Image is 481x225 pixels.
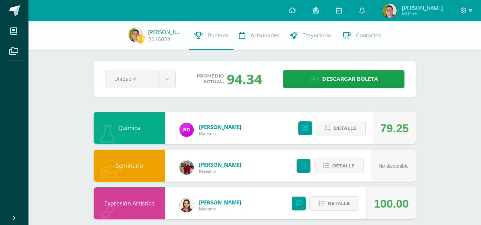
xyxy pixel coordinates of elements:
[199,168,241,174] span: Maestro
[189,21,234,50] a: Punteos
[356,32,381,39] span: Contactos
[148,36,171,43] a: 2016054
[137,34,145,43] span: 318
[94,150,165,182] div: Seminario
[332,159,355,172] span: Detalle
[179,123,194,137] img: 08228f36aa425246ac1f75ab91e507c5.png
[199,123,241,130] a: [PERSON_NAME]
[148,28,184,36] a: [PERSON_NAME]
[382,4,397,18] img: 2ac621d885da50cde50dcbe7d88617bc.png
[316,121,366,135] button: Detalle
[402,11,443,17] span: Mi Perfil
[199,199,241,206] a: [PERSON_NAME]
[208,32,228,39] span: Punteos
[227,70,262,88] div: 94.34
[94,187,165,219] div: Expresión Artística
[402,4,443,11] span: [PERSON_NAME]
[314,159,364,173] button: Detalle
[179,198,194,212] img: 08cdfe488ee6e762f49c3a355c2599e7.png
[283,70,404,88] a: Descargar boleta
[197,73,224,85] span: Promedio actual:
[378,163,409,169] span: No disponible
[303,32,331,39] span: Trayectoria
[114,70,149,87] span: Unidad 4
[334,122,356,135] span: Detalle
[380,112,409,144] div: 79.25
[336,21,386,50] a: Contactos
[199,130,241,136] span: Maestro
[179,160,194,175] img: e1f0730b59be0d440f55fb027c9eff26.png
[251,32,279,39] span: Actividades
[199,161,241,168] a: [PERSON_NAME]
[328,197,350,210] span: Detalle
[374,188,409,220] div: 100.00
[129,28,143,42] img: 2ac621d885da50cde50dcbe7d88617bc.png
[199,206,241,212] span: Maestro
[322,70,378,88] span: Descargar boleta
[234,21,285,50] a: Actividades
[285,21,336,50] a: Trayectoria
[94,112,165,144] div: Química
[105,70,175,88] a: Unidad 4
[309,196,359,211] button: Detalle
